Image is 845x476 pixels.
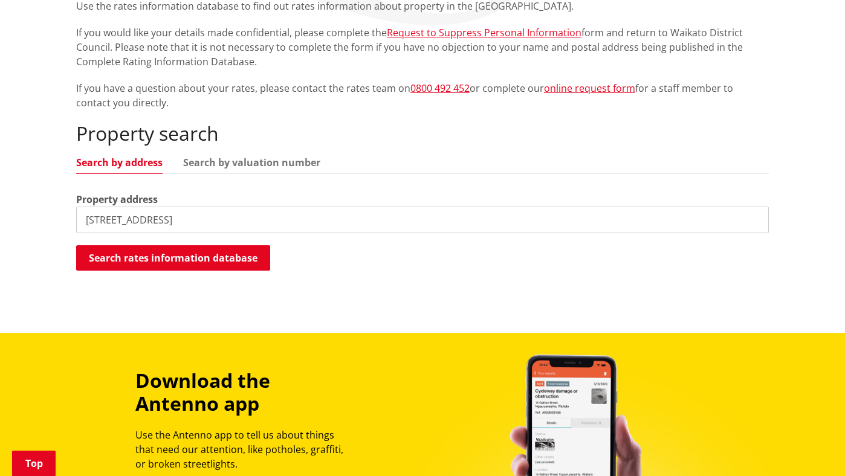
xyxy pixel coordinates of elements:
a: Search by valuation number [183,158,320,167]
a: Top [12,451,56,476]
input: e.g. Duke Street NGARUAWAHIA [76,207,769,233]
h2: Property search [76,122,769,145]
p: If you would like your details made confidential, please complete the form and return to Waikato ... [76,25,769,69]
a: Search by address [76,158,163,167]
label: Property address [76,192,158,207]
iframe: Messenger Launcher [789,425,833,469]
button: Search rates information database [76,245,270,271]
p: If you have a question about your rates, please contact the rates team on or complete our for a s... [76,81,769,110]
p: Use the Antenno app to tell us about things that need our attention, like potholes, graffiti, or ... [135,428,354,471]
a: 0800 492 452 [410,82,470,95]
h3: Download the Antenno app [135,369,354,416]
a: online request form [544,82,635,95]
a: Request to Suppress Personal Information [387,26,581,39]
